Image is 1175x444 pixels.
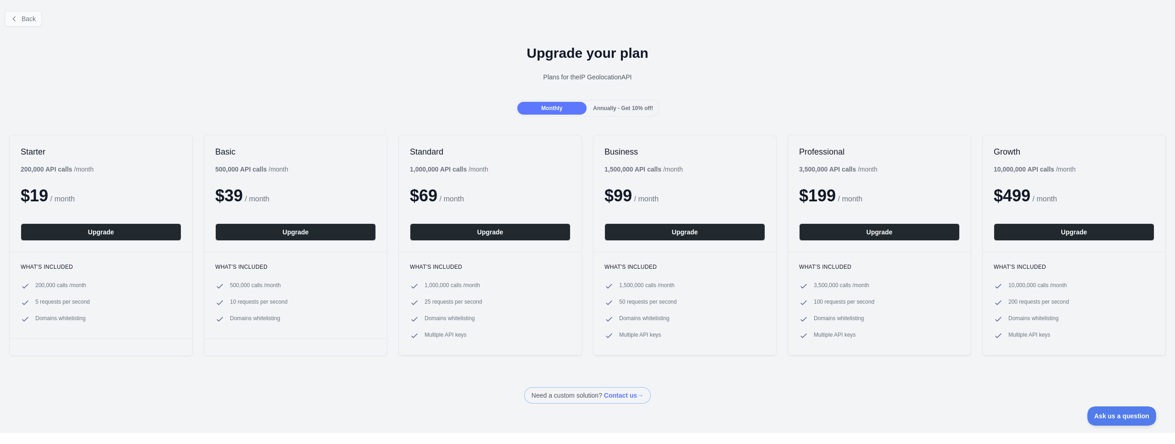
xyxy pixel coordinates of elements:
[410,165,488,174] div: / month
[604,146,765,157] h2: Business
[410,146,571,157] h2: Standard
[799,165,878,174] div: / month
[799,146,960,157] h2: Professional
[604,166,661,173] b: 1,500,000 API calls
[799,186,836,205] span: $ 199
[604,186,632,205] span: $ 99
[799,166,856,173] b: 3,500,000 API calls
[604,165,683,174] div: / month
[1087,406,1157,426] iframe: Toggle Customer Support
